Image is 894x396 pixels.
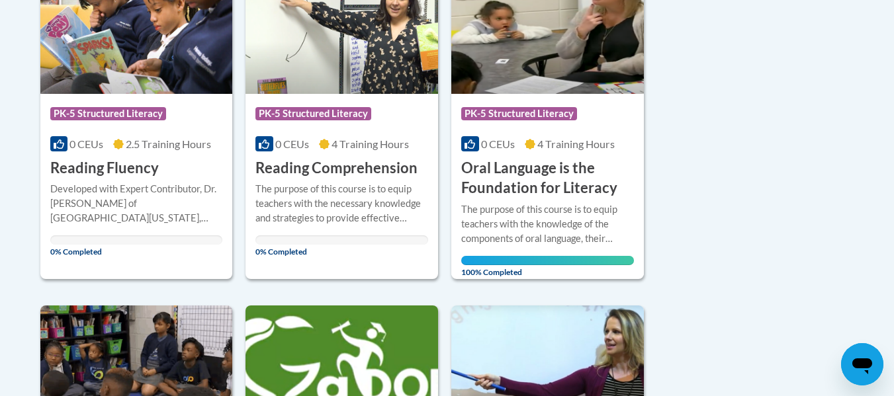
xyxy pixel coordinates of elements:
[126,138,211,150] span: 2.5 Training Hours
[481,138,515,150] span: 0 CEUs
[255,158,418,178] h3: Reading Comprehension
[50,182,223,225] div: Developed with Expert Contributor, Dr. [PERSON_NAME] of [GEOGRAPHIC_DATA][US_STATE], [GEOGRAPHIC_...
[461,256,634,265] div: Your progress
[461,158,634,199] h3: Oral Language is the Foundation for Literacy
[69,138,103,150] span: 0 CEUs
[461,107,577,120] span: PK-5 Structured Literacy
[50,158,159,178] h3: Reading Fluency
[461,202,634,246] div: The purpose of this course is to equip teachers with the knowledge of the components of oral lang...
[461,256,634,277] span: 100% Completed
[537,138,615,150] span: 4 Training Hours
[275,138,309,150] span: 0 CEUs
[255,107,371,120] span: PK-5 Structured Literacy
[332,138,409,150] span: 4 Training Hours
[841,343,883,385] iframe: Button to launch messaging window
[255,182,428,225] div: The purpose of this course is to equip teachers with the necessary knowledge and strategies to pr...
[50,107,166,120] span: PK-5 Structured Literacy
